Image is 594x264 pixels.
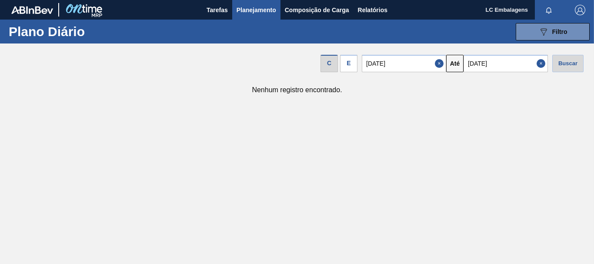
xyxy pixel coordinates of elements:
[340,53,357,72] div: Visão Data de Entrega
[575,5,585,15] img: Logout
[552,55,584,72] div: Buscar
[535,4,563,16] button: Notificações
[446,55,464,72] button: Até
[320,53,338,72] div: Visão data de Coleta
[11,6,53,14] img: TNhmsLtSVTkK8tSr43FrP2fwEKptu5GPRR3wAAAABJRU5ErkJggg==
[464,55,548,72] input: dd/mm/yyyy
[516,23,590,40] button: Filtro
[207,5,228,15] span: Tarefas
[285,5,349,15] span: Composição de Carga
[537,55,548,72] button: Close
[358,5,387,15] span: Relatórios
[552,28,567,35] span: Filtro
[435,55,446,72] button: Close
[340,55,357,72] div: E
[237,5,276,15] span: Planejamento
[320,55,338,72] div: C
[362,55,446,72] input: dd/mm/yyyy
[9,27,161,37] h1: Plano Diário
